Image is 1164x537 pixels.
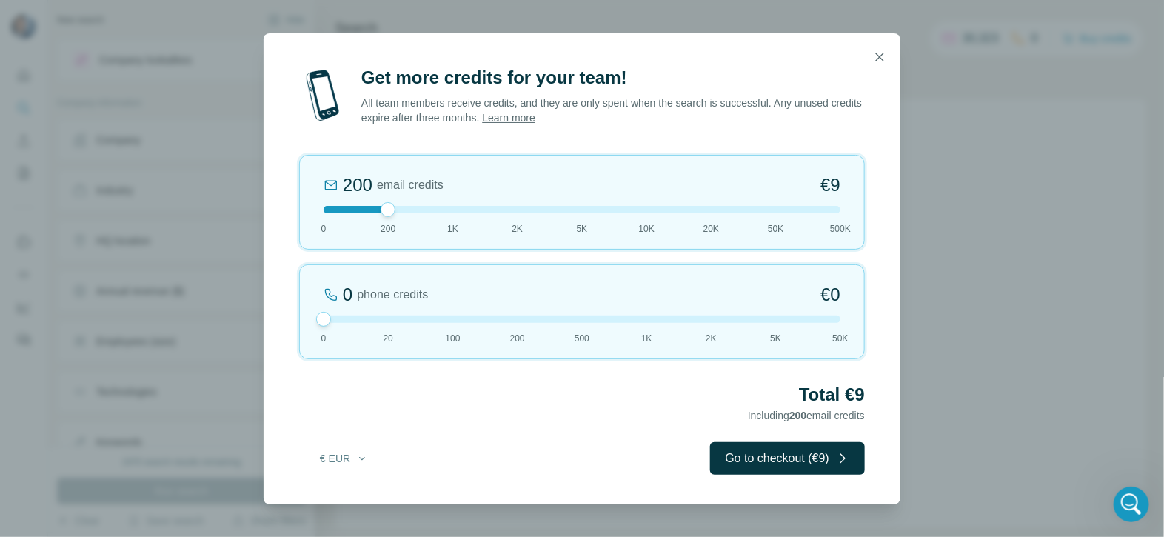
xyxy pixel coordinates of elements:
div: Surfe App [210,30,284,63]
span: 100 [445,332,460,345]
div: Perfect! Since you're using the Surfe App, here's how to check your mobile credit balance and tro... [24,84,272,141]
a: Source reference 10774404: [226,188,238,200]
b: Most likely reason you haven't received credits: [24,208,256,235]
span: phone credits [357,286,428,304]
div: FinAI says… [12,75,284,474]
button: Send a message… [254,406,278,430]
span: 50K [768,222,783,236]
span: Including email credits [748,410,865,421]
textarea: Message… [13,381,284,406]
a: Source reference 12723852: [184,304,195,316]
button: Emoji picker [23,412,35,424]
span: 1K [447,222,458,236]
img: mobile-phone [299,66,347,125]
h2: Total €9 [299,383,865,407]
p: All team members receive credits, and they are only spent when the search is successful. Any unus... [361,96,865,125]
span: 0 [321,222,327,236]
div: juant@cloudstaff.com says… [12,30,284,75]
button: € EUR [310,445,378,472]
div: 200 [343,173,372,197]
div: Close [260,6,287,33]
span: 2K [512,222,523,236]
span: 10K [639,222,655,236]
button: Gif picker [47,412,58,424]
a: Surfe Dashboard Team section [24,273,238,300]
div: Surfe App [221,39,272,54]
button: Home [232,6,260,34]
b: Check your credits in the Surfe App: [24,150,236,161]
h1: FinAI [72,7,101,19]
div: Mobile credits are individual and loaded onto your specific user profile once a paid license is a... [24,324,272,396]
span: 1K [641,332,652,345]
span: 20K [703,222,719,236]
button: Upload attachment [70,412,82,424]
div: Perfect! Since you're using the Surfe App, here's how to check your mobile credit balance and tro... [12,75,284,441]
span: €9 [820,173,840,197]
span: 5K [577,222,588,236]
button: Start recording [94,412,106,424]
span: 200 [510,332,525,345]
span: 2K [706,332,717,345]
div: You may not have assigned your paid seat(s) yet. If you recently purchased a license, you need to... [24,244,272,316]
iframe: Intercom live chat [1114,487,1149,522]
span: 500K [830,222,851,236]
p: The team can also help [72,19,184,33]
div: 0 [343,283,352,307]
span: 200 [381,222,395,236]
img: Profile image for FinAI [42,8,66,32]
span: 0 [321,332,327,345]
button: go back [10,6,38,34]
span: 200 [789,410,806,421]
div: Open your Surfe app - you'll see your current mobile credit balance displayed there. [24,171,272,200]
span: 20 [384,332,393,345]
span: 500 [575,332,589,345]
b: Remember: [24,324,91,336]
button: Go to checkout (€9) [710,442,865,475]
span: 5K [770,332,781,345]
a: Learn more [482,112,535,124]
span: email credits [377,176,444,194]
span: 50K [832,332,848,345]
span: €0 [820,283,840,307]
